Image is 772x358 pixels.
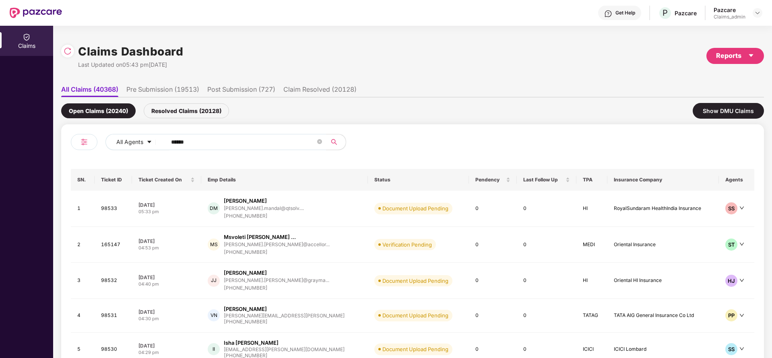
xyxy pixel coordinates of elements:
[739,242,744,247] span: down
[144,103,229,118] div: Resolved Claims (20128)
[607,169,719,191] th: Insurance Company
[224,249,330,256] div: [PHONE_NUMBER]
[138,202,195,208] div: [DATE]
[23,33,31,41] img: svg+xml;base64,PHN2ZyBpZD0iQ2xhaW0iIHhtbG5zPSJodHRwOi8vd3d3LnczLm9yZy8yMDAwL3N2ZyIgd2lkdGg9IjIwIi...
[224,206,304,211] div: [PERSON_NAME].mandal@qtsolv....
[201,169,367,191] th: Emp Details
[469,263,517,299] td: 0
[607,227,719,263] td: Oriental Insurance
[207,85,275,97] li: Post Submission (727)
[607,191,719,227] td: RoyalSundaram HealthIndia Insurance
[382,345,448,353] div: Document Upload Pending
[71,191,95,227] td: 1
[71,299,95,333] td: 4
[576,227,608,263] td: MEDI
[517,263,576,299] td: 0
[95,227,132,263] td: 165147
[739,206,744,210] span: down
[693,103,764,119] div: Show DMU Claims
[576,263,608,299] td: HI
[224,197,267,205] div: [PERSON_NAME]
[138,245,195,251] div: 04:53 pm
[517,299,576,333] td: 0
[739,313,744,318] span: down
[382,277,448,285] div: Document Upload Pending
[607,299,719,333] td: TATA AIG General Insurance Co Ltd
[382,311,448,319] div: Document Upload Pending
[95,263,132,299] td: 98532
[61,103,136,118] div: Open Claims (20240)
[138,349,195,356] div: 04:29 pm
[105,134,169,150] button: All Agentscaret-down
[576,299,608,333] td: TATAG
[208,343,220,355] div: II
[138,342,195,349] div: [DATE]
[663,8,668,18] span: P
[725,202,737,214] div: SS
[326,139,342,145] span: search
[138,177,189,183] span: Ticket Created On
[748,52,754,59] span: caret-down
[71,227,95,263] td: 2
[71,263,95,299] td: 3
[517,191,576,227] td: 0
[317,139,322,144] span: close-circle
[317,138,322,146] span: close-circle
[95,299,132,333] td: 98531
[714,14,745,20] div: Claims_admin
[469,227,517,263] td: 0
[675,9,697,17] div: Pazcare
[725,275,737,287] div: HJ
[754,10,761,16] img: svg+xml;base64,PHN2ZyBpZD0iRHJvcGRvd24tMzJ4MzIiIHhtbG5zPSJodHRwOi8vd3d3LnczLm9yZy8yMDAwL3N2ZyIgd2...
[138,274,195,281] div: [DATE]
[716,51,754,61] div: Reports
[147,139,152,146] span: caret-down
[224,339,279,347] div: Isha [PERSON_NAME]
[725,239,737,251] div: ST
[116,138,143,146] span: All Agents
[382,241,432,249] div: Verification Pending
[604,10,612,18] img: svg+xml;base64,PHN2ZyBpZD0iSGVscC0zMngzMiIgeG1sbnM9Imh0dHA6Ly93d3cudzMub3JnLzIwMDAvc3ZnIiB3aWR0aD...
[517,227,576,263] td: 0
[739,346,744,351] span: down
[79,137,89,147] img: svg+xml;base64,PHN2ZyB4bWxucz0iaHR0cDovL3d3dy53My5vcmcvMjAwMC9zdmciIHdpZHRoPSIyNCIgaGVpZ2h0PSIyNC...
[61,85,118,97] li: All Claims (40368)
[224,318,345,326] div: [PHONE_NUMBER]
[78,60,183,69] div: Last Updated on 05:43 pm[DATE]
[224,242,330,247] div: [PERSON_NAME].[PERSON_NAME]@accellor...
[326,134,346,150] button: search
[576,191,608,227] td: HI
[469,191,517,227] td: 0
[138,281,195,288] div: 04:40 pm
[10,8,62,18] img: New Pazcare Logo
[714,6,745,14] div: Pazcare
[208,309,220,321] div: VN
[475,177,504,183] span: Pendency
[138,208,195,215] div: 05:33 pm
[523,177,564,183] span: Last Follow Up
[368,169,469,191] th: Status
[138,309,195,315] div: [DATE]
[739,278,744,283] span: down
[224,278,329,283] div: [PERSON_NAME].[PERSON_NAME]@grayma...
[469,169,517,191] th: Pendency
[283,85,357,97] li: Claim Resolved (20128)
[71,169,95,191] th: SN.
[64,47,72,55] img: svg+xml;base64,PHN2ZyBpZD0iUmVsb2FkLTMyeDMyIiB4bWxucz0iaHR0cDovL3d3dy53My5vcmcvMjAwMC9zdmciIHdpZH...
[208,275,220,287] div: JJ
[208,239,220,251] div: MS
[725,309,737,321] div: PP
[224,284,329,292] div: [PHONE_NUMBER]
[382,204,448,212] div: Document Upload Pending
[95,169,132,191] th: Ticket ID
[208,202,220,214] div: DM
[576,169,608,191] th: TPA
[224,305,267,313] div: [PERSON_NAME]
[719,169,754,191] th: Agents
[138,238,195,245] div: [DATE]
[224,313,345,318] div: [PERSON_NAME][EMAIL_ADDRESS][PERSON_NAME]
[224,212,304,220] div: [PHONE_NUMBER]
[132,169,201,191] th: Ticket Created On
[126,85,199,97] li: Pre Submission (19513)
[138,315,195,322] div: 04:30 pm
